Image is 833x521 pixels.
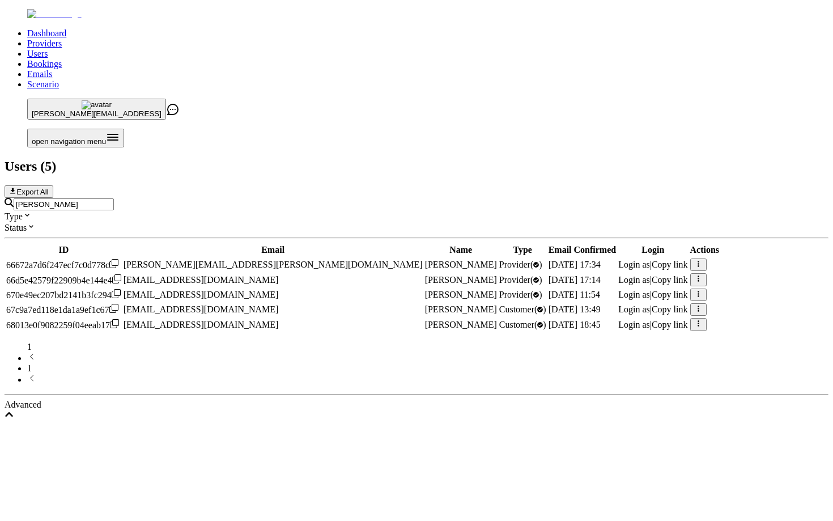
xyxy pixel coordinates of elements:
span: Login as [618,260,650,269]
span: validated [499,260,542,269]
button: avatar[PERSON_NAME][EMAIL_ADDRESS] [27,99,166,120]
span: Copy link [652,320,688,329]
h2: Users ( 5 ) [5,159,828,174]
a: Emails [27,69,52,79]
span: validated [499,275,542,285]
th: ID [6,244,122,256]
input: Search by email [14,198,114,210]
span: Copy link [652,304,688,314]
span: [DATE] 17:14 [549,275,601,285]
a: Dashboard [27,28,66,38]
a: Bookings [27,59,62,69]
div: Status [5,222,828,233]
span: validated [499,320,546,329]
span: [PERSON_NAME] [425,320,497,329]
span: [DATE] 13:49 [549,304,601,314]
span: [EMAIL_ADDRESS][DOMAIN_NAME] [124,275,279,285]
a: Providers [27,39,62,48]
span: Login as [618,320,650,329]
span: [DATE] 17:34 [549,260,601,269]
th: Name [424,244,498,256]
span: Login as [618,304,650,314]
th: Type [499,244,547,256]
img: Fluum Logo [27,9,82,19]
span: [DATE] 18:45 [549,320,601,329]
button: Export All [5,185,53,198]
span: open navigation menu [32,137,106,146]
span: [PERSON_NAME] [425,275,497,285]
div: Click to copy [6,274,121,286]
th: Email [123,244,423,256]
div: | [618,260,687,270]
div: | [618,304,687,315]
div: Click to copy [6,289,121,300]
th: Email Confirmed [548,244,617,256]
div: Click to copy [6,304,121,315]
span: Copy link [652,290,688,299]
span: [EMAIL_ADDRESS][DOMAIN_NAME] [124,320,279,329]
th: Actions [690,244,720,256]
a: Users [27,49,48,58]
div: Click to copy [6,259,121,270]
span: Copy link [652,260,688,269]
th: Login [618,244,688,256]
span: [PERSON_NAME][EMAIL_ADDRESS][PERSON_NAME][DOMAIN_NAME] [124,260,423,269]
span: Advanced [5,400,41,409]
span: [PERSON_NAME][EMAIL_ADDRESS] [32,109,161,118]
span: validated [499,304,546,314]
span: validated [499,290,542,299]
button: Open menu [27,129,124,147]
span: Login as [618,275,650,285]
li: previous page button [27,352,828,363]
li: next page button [27,374,828,385]
span: [EMAIL_ADDRESS][DOMAIN_NAME] [124,304,279,314]
span: Login as [618,290,650,299]
span: [EMAIL_ADDRESS][DOMAIN_NAME] [124,290,279,299]
nav: pagination navigation [5,342,828,385]
div: | [618,275,687,285]
div: Type [5,210,828,222]
span: 1 [27,342,32,351]
span: Copy link [652,275,688,285]
div: | [618,320,687,330]
div: Click to copy [6,319,121,331]
span: [PERSON_NAME] [425,304,497,314]
span: [PERSON_NAME] [425,290,497,299]
span: [PERSON_NAME] [425,260,497,269]
span: [DATE] 11:54 [549,290,600,299]
li: pagination item 1 active [27,363,828,374]
img: avatar [82,100,112,109]
div: | [618,290,687,300]
a: Scenario [27,79,59,89]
